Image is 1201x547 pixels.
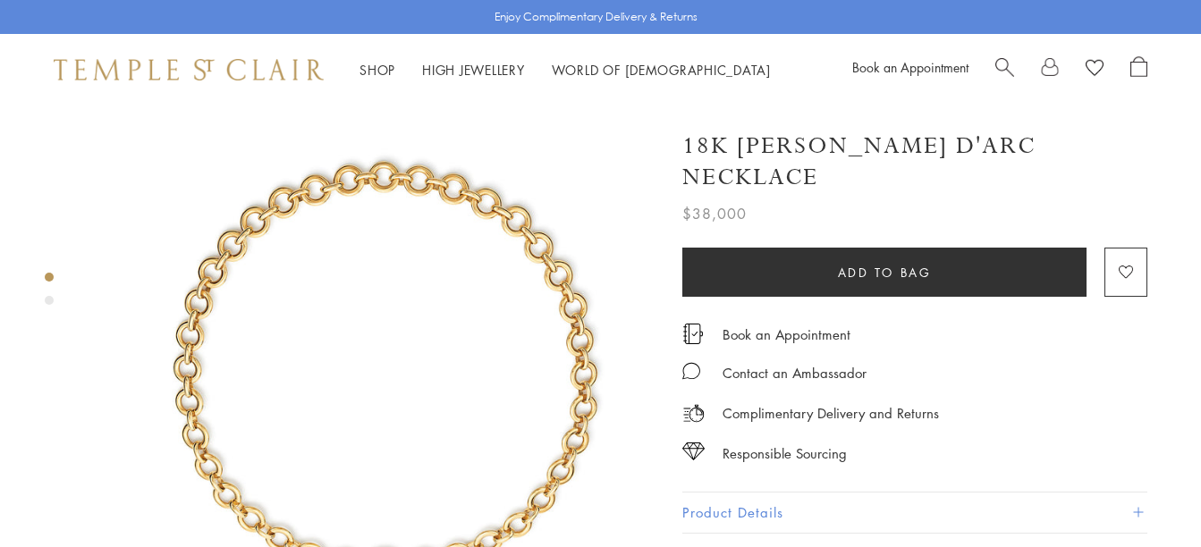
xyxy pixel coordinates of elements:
[682,402,705,425] img: icon_delivery.svg
[359,61,395,79] a: ShopShop
[682,442,705,460] img: icon_sourcing.svg
[359,59,771,81] nav: Main navigation
[552,61,771,79] a: World of [DEMOGRAPHIC_DATA]World of [DEMOGRAPHIC_DATA]
[495,8,698,26] p: Enjoy Complimentary Delivery & Returns
[682,202,747,225] span: $38,000
[682,248,1087,297] button: Add to bag
[1086,56,1104,83] a: View Wishlist
[852,58,968,76] a: Book an Appointment
[422,61,525,79] a: High JewelleryHigh Jewellery
[682,492,1147,533] button: Product Details
[723,362,867,384] div: Contact an Ambassador
[1112,463,1183,529] iframe: Gorgias live chat messenger
[723,402,939,425] p: Complimentary Delivery and Returns
[1130,56,1147,83] a: Open Shopping Bag
[45,268,54,319] div: Product gallery navigation
[682,130,1147,193] h1: 18K [PERSON_NAME] d'Arc Necklace
[838,263,932,282] span: Add to bag
[54,59,324,80] img: Temple St. Clair
[682,324,704,344] img: icon_appointment.svg
[682,362,700,380] img: MessageIcon-01_2.svg
[995,56,1014,83] a: Search
[723,324,850,344] a: Book an Appointment
[723,442,847,465] div: Responsible Sourcing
